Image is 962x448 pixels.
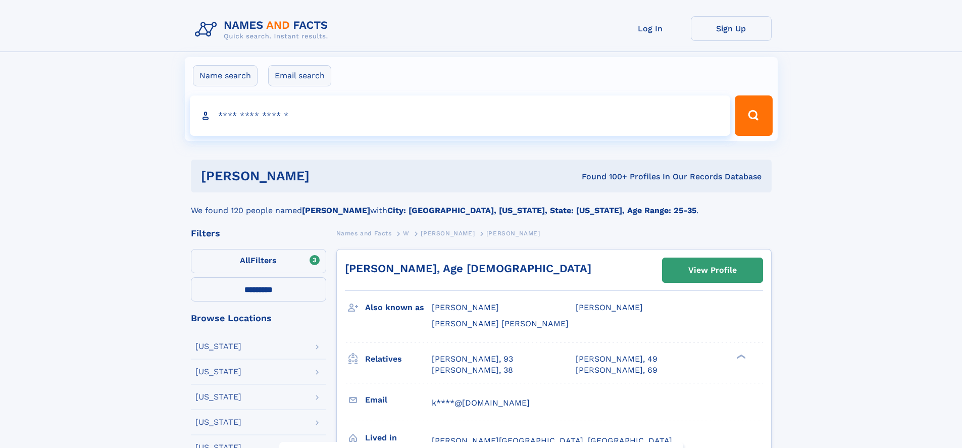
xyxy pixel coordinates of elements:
[195,368,241,376] div: [US_STATE]
[735,95,772,136] button: Search Button
[421,230,475,237] span: [PERSON_NAME]
[403,227,410,239] a: W
[432,436,672,445] span: [PERSON_NAME][GEOGRAPHIC_DATA], [GEOGRAPHIC_DATA]
[576,303,643,312] span: [PERSON_NAME]
[486,230,540,237] span: [PERSON_NAME]
[387,206,696,215] b: City: [GEOGRAPHIC_DATA], [US_STATE], State: [US_STATE], Age Range: 25-35
[445,171,762,182] div: Found 100+ Profiles In Our Records Database
[576,354,657,365] a: [PERSON_NAME], 49
[432,365,513,376] a: [PERSON_NAME], 38
[268,65,331,86] label: Email search
[365,391,432,409] h3: Email
[195,418,241,426] div: [US_STATE]
[365,299,432,316] h3: Also known as
[421,227,475,239] a: [PERSON_NAME]
[663,258,763,282] a: View Profile
[610,16,691,41] a: Log In
[191,229,326,238] div: Filters
[432,319,569,328] span: [PERSON_NAME] [PERSON_NAME]
[195,342,241,351] div: [US_STATE]
[240,256,250,265] span: All
[336,227,392,239] a: Names and Facts
[365,351,432,368] h3: Relatives
[432,303,499,312] span: [PERSON_NAME]
[432,354,513,365] a: [PERSON_NAME], 93
[191,192,772,217] div: We found 120 people named with .
[195,393,241,401] div: [US_STATE]
[576,365,657,376] a: [PERSON_NAME], 69
[302,206,370,215] b: [PERSON_NAME]
[191,314,326,323] div: Browse Locations
[688,259,737,282] div: View Profile
[365,429,432,446] h3: Lived in
[691,16,772,41] a: Sign Up
[193,65,258,86] label: Name search
[201,170,446,182] h1: [PERSON_NAME]
[191,249,326,273] label: Filters
[345,262,591,275] a: [PERSON_NAME], Age [DEMOGRAPHIC_DATA]
[191,16,336,43] img: Logo Names and Facts
[734,353,746,360] div: ❯
[190,95,731,136] input: search input
[403,230,410,237] span: W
